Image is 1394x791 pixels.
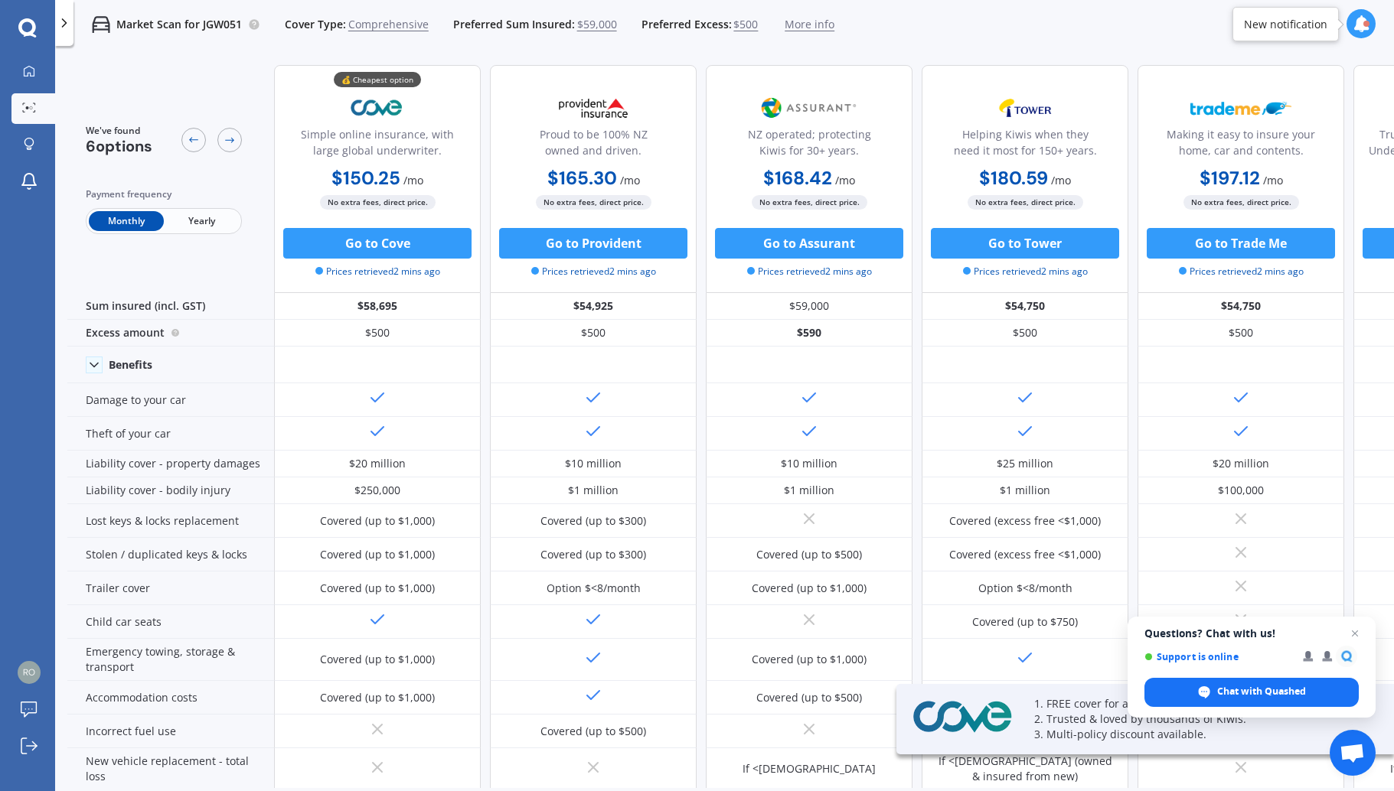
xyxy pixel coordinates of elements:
[1213,456,1269,471] div: $20 million
[759,89,860,127] img: Assurant.png
[752,652,867,667] div: Covered (up to $1,000)
[949,547,1101,562] div: Covered (excess free <$1,000)
[922,320,1128,347] div: $500
[67,681,274,715] div: Accommodation costs
[565,456,622,471] div: $10 million
[785,17,834,32] span: More info
[86,136,152,156] span: 6 options
[67,451,274,477] div: Liability cover - property damages
[979,166,1048,190] b: $180.59
[86,187,242,202] div: Payment frequency
[1138,320,1344,347] div: $500
[320,652,435,667] div: Covered (up to $1,000)
[933,754,1117,784] div: If <[DEMOGRAPHIC_DATA] (owned & insured from new)
[784,483,834,498] div: $1 million
[490,320,697,347] div: $500
[949,513,1101,529] div: Covered (excess free <$1,000)
[109,358,152,372] div: Benefits
[349,456,406,471] div: $20 million
[116,17,242,32] p: Market Scan for JGW051
[935,126,1115,164] div: Helping Kiwis when they need it most for 150+ years.
[67,293,274,320] div: Sum insured (incl. GST)
[974,89,1076,127] img: Tower.webp
[1183,195,1299,210] span: No extra fees, direct price.
[1244,17,1327,32] div: New notification
[1144,627,1359,640] span: Questions? Chat with us!
[403,173,423,187] span: / mo
[1034,727,1356,742] p: 3. Multi-policy discount available.
[164,211,239,231] span: Yearly
[67,715,274,748] div: Incorrect fuel use
[752,195,867,210] span: No extra fees, direct price.
[67,504,274,538] div: Lost keys & locks replacement
[620,173,640,187] span: / mo
[320,581,435,596] div: Covered (up to $1,000)
[67,605,274,639] div: Child car seats
[274,320,481,347] div: $500
[1200,166,1260,190] b: $197.12
[320,513,435,529] div: Covered (up to $1,000)
[92,15,110,34] img: car.f15378c7a67c060ca3f3.svg
[577,17,617,32] span: $59,000
[781,456,837,471] div: $10 million
[1034,696,1356,711] p: 1. FREE cover for a month (up to $100) with Quashed.
[320,690,435,705] div: Covered (up to $1,000)
[1144,678,1359,707] span: Chat with Quashed
[835,173,855,187] span: / mo
[287,126,468,164] div: Simple online insurance, with large global underwriter.
[536,195,651,210] span: No extra fees, direct price.
[909,698,1016,737] img: Cove.webp
[543,89,644,127] img: Provident.png
[997,456,1053,471] div: $25 million
[733,17,758,32] span: $500
[972,614,1078,630] div: Covered (up to $750)
[706,293,912,320] div: $59,000
[89,211,164,231] span: Monthly
[1151,126,1331,164] div: Making it easy to insure your home, car and contents.
[540,513,646,529] div: Covered (up to $300)
[756,690,862,705] div: Covered (up to $500)
[752,581,867,596] div: Covered (up to $1,000)
[67,320,274,347] div: Excess amount
[743,761,876,776] div: If <[DEMOGRAPHIC_DATA]
[327,89,428,127] img: Cove.webp
[747,265,872,278] span: Prices retrieved 2 mins ago
[706,320,912,347] div: $590
[922,293,1128,320] div: $54,750
[1147,228,1335,259] button: Go to Trade Me
[763,166,832,190] b: $168.42
[453,17,575,32] span: Preferred Sum Insured:
[1179,265,1304,278] span: Prices retrieved 2 mins ago
[547,581,641,596] div: Option $<8/month
[978,581,1072,596] div: Option $<8/month
[1000,483,1050,498] div: $1 million
[499,228,687,259] button: Go to Provident
[1217,685,1306,698] span: Chat with Quashed
[540,547,646,562] div: Covered (up to $300)
[1330,730,1376,776] a: Open chat
[320,547,435,562] div: Covered (up to $1,000)
[1144,651,1292,662] span: Support is online
[67,417,274,451] div: Theft of your car
[1218,483,1264,498] div: $100,000
[531,265,656,278] span: Prices retrieved 2 mins ago
[315,265,440,278] span: Prices retrieved 2 mins ago
[540,724,646,739] div: Covered (up to $500)
[67,477,274,504] div: Liability cover - bodily injury
[715,228,903,259] button: Go to Assurant
[67,639,274,681] div: Emergency towing, storage & transport
[1138,293,1344,320] div: $54,750
[320,195,436,210] span: No extra fees, direct price.
[67,383,274,417] div: Damage to your car
[67,748,274,790] div: New vehicle replacement - total loss
[1034,711,1356,727] p: 2. Trusted & loved by thousands of Kiwis.
[283,228,472,259] button: Go to Cove
[968,195,1083,210] span: No extra fees, direct price.
[931,228,1119,259] button: Go to Tower
[1051,173,1071,187] span: / mo
[348,17,429,32] span: Comprehensive
[503,126,684,164] div: Proud to be 100% NZ owned and driven.
[568,483,619,498] div: $1 million
[642,17,732,32] span: Preferred Excess:
[67,571,274,605] div: Trailer cover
